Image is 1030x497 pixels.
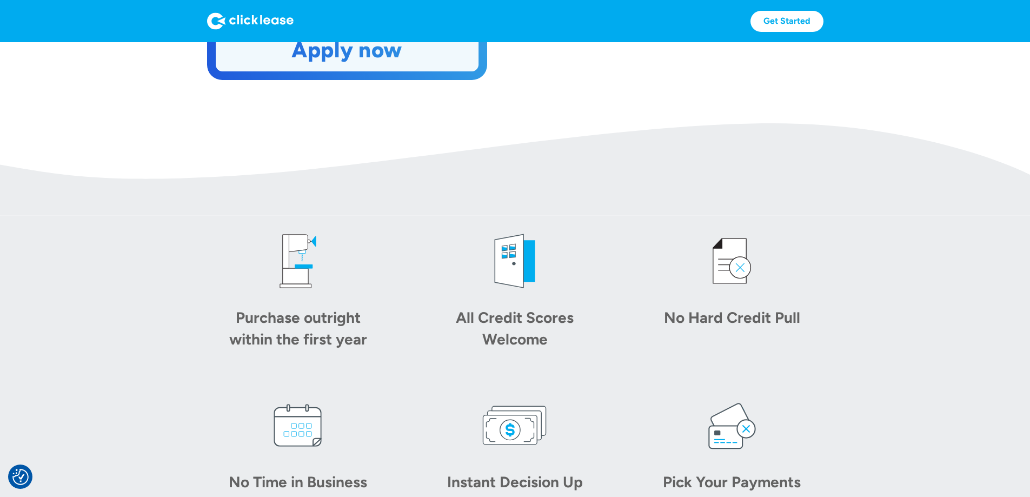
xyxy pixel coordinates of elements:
a: Get Started [750,11,823,32]
img: credit icon [700,229,765,294]
img: money icon [482,393,547,458]
img: Logo [207,12,294,30]
img: welcome icon [482,229,547,294]
div: All Credit Scores Welcome [439,307,590,350]
div: Purchase outright within the first year [222,307,374,350]
div: Pick Your Payments [656,471,808,493]
img: calendar icon [265,393,330,458]
a: Apply now [216,29,478,71]
div: No Hard Credit Pull [656,307,808,328]
img: drill press icon [265,229,330,294]
button: Consent Preferences [12,469,29,485]
img: card icon [700,393,765,458]
img: Revisit consent button [12,469,29,485]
